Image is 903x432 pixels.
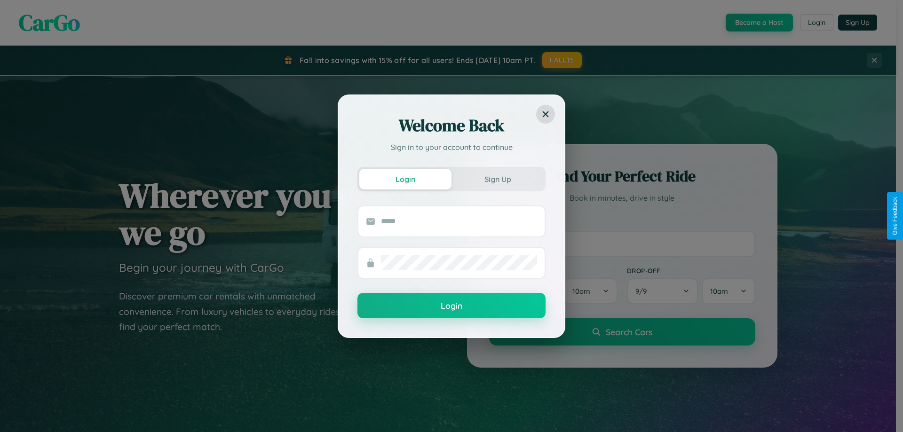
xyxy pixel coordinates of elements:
[357,114,546,137] h2: Welcome Back
[451,169,544,189] button: Sign Up
[892,197,898,235] div: Give Feedback
[357,293,546,318] button: Login
[359,169,451,189] button: Login
[357,141,546,153] p: Sign in to your account to continue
